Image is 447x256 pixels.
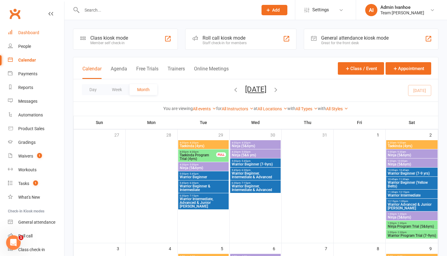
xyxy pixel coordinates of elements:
a: General attendance kiosk mode [8,215,64,229]
span: Ninja (5&6yrs) [387,215,436,219]
span: Add [272,8,280,12]
button: Month [130,84,157,95]
span: 1 [19,235,23,240]
div: Gradings [18,140,36,145]
a: People [8,40,64,53]
th: Sun [74,116,126,129]
span: 1 [37,153,42,158]
div: 29 [218,130,229,140]
div: Tasks [18,181,29,186]
span: - 1:30pm [397,213,407,215]
span: 4:30pm [231,151,279,153]
span: - 4:30pm [241,141,251,144]
span: 1:00pm [387,222,436,225]
span: Warrior Beginner, Intermediate & Advanced [231,172,279,179]
div: Payments [18,71,37,76]
span: Ninja (5&6yrs) [387,162,436,166]
a: Reports [8,81,64,94]
span: - 5:00pm [241,151,251,153]
span: Warrior Beginner (Yellow Belts) [387,181,436,188]
span: 10:45am [387,178,436,181]
a: Messages [8,94,64,108]
th: Tue [178,116,230,129]
span: 5:45pm [179,182,227,184]
button: Online Meetings [194,66,229,79]
span: 10:00am [387,169,436,172]
span: - 4:30pm [189,151,199,153]
div: Workouts [18,167,36,172]
div: Roll call [18,233,33,238]
a: All Locations [258,106,287,111]
th: Mon [126,116,178,129]
div: Automations [18,112,43,117]
iframe: Intercom live chat [6,235,21,250]
span: - 5:00pm [189,163,199,166]
span: 1:00pm [387,213,436,215]
span: 6:30pm [179,194,227,197]
span: Warrior Program Trial (7-9yrs) [387,234,436,237]
span: Ninja (5&6 yrs) [231,153,279,157]
strong: with [318,106,326,111]
a: Product Sales [8,122,64,136]
strong: You are viewing [163,106,193,111]
span: 6:30pm [231,182,279,184]
span: 4:30pm [179,163,227,166]
strong: for [216,106,222,111]
div: Product Sales [18,126,44,131]
span: 1 [33,180,38,186]
div: General attendance kiosk mode [321,35,389,41]
input: Search... [80,6,254,14]
span: - 10:45am [398,169,409,172]
div: 31 [322,130,333,140]
div: Great for the front desk [321,41,389,45]
div: 28 [166,130,177,140]
th: Fri [334,116,386,129]
div: 9 [429,243,438,253]
a: All Styles [326,106,348,111]
span: Taekinda (4yrs) [179,144,227,148]
th: Wed [230,116,282,129]
span: - 6:30pm [189,182,199,184]
button: [DATE] [245,85,266,94]
button: Day [82,84,104,95]
div: People [18,44,31,49]
div: 27 [114,130,125,140]
span: Ninja (5&6yrs) [179,166,227,170]
a: Tasks 1 [8,177,64,190]
span: Ninja Program Trial (5&6yrs) [387,225,436,228]
div: 2 [429,130,438,140]
span: - 6:30pm [241,169,251,172]
div: Waivers [18,154,33,158]
span: 4:00pm [231,141,279,144]
span: - 5:45pm [189,172,199,175]
span: - 12:15pm [398,191,409,194]
div: 30 [270,130,281,140]
div: Member self check-in [90,41,128,45]
a: Dashboard [8,26,64,40]
a: All Types [296,106,318,111]
span: - 1:00pm [398,200,408,203]
div: 3 [117,243,125,253]
button: Week [104,84,130,95]
a: Clubworx [7,6,23,21]
span: Ninja (5&6yrs) [231,144,279,148]
div: 5 [221,243,229,253]
div: Admin Ivanhoe [380,5,424,10]
strong: with [287,106,296,111]
div: What's New [18,195,40,200]
button: Agenda [111,66,127,79]
span: Warrior Beginner, Intermediate & Advanced [231,184,279,192]
strong: at [254,106,258,111]
div: 7 [325,243,333,253]
span: Warrior Beginner [179,175,227,179]
span: Warrior Advanced & Junior [PERSON_NAME] [387,203,436,210]
span: - 10:00am [396,160,407,162]
a: Roll call [8,229,64,243]
div: Class check-in [18,247,45,252]
span: Ninja (5&6yrs) [387,153,436,157]
div: General attendance [18,220,55,225]
span: 2:00pm [387,231,436,234]
span: 5:00pm [179,172,227,175]
span: 5:45pm [231,169,279,172]
a: Workouts [8,163,64,177]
